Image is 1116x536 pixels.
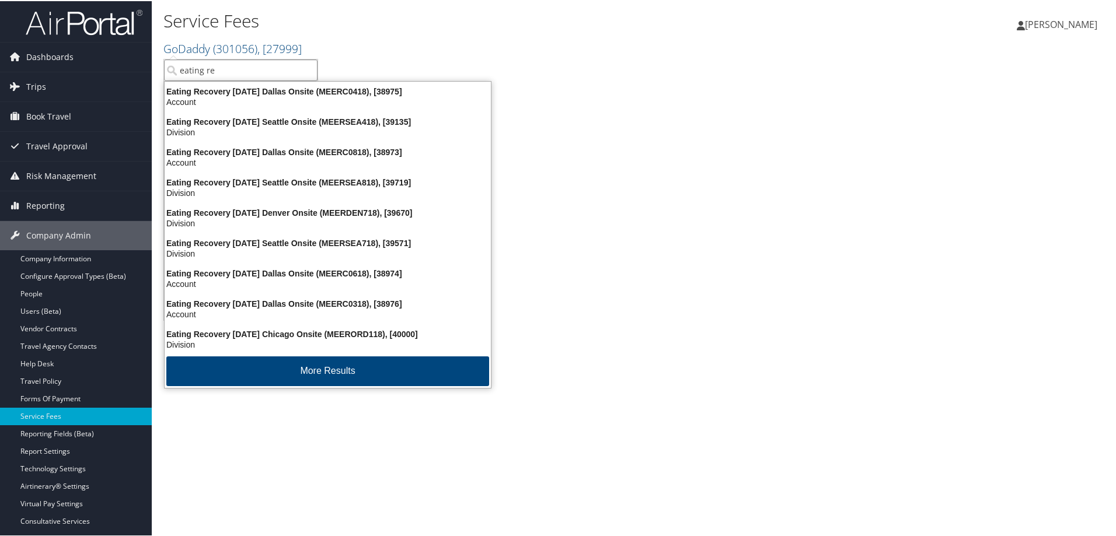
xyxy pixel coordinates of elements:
div: Eating Recovery [DATE] Seattle Onsite (MEERSEA818), [39719] [158,176,498,187]
div: Account [158,278,498,288]
span: Book Travel [26,101,71,130]
div: Account [158,308,498,318]
div: Eating Recovery [DATE] Dallas Onsite (MEERC0418), [38975] [158,85,498,96]
div: Division [158,247,498,258]
span: Reporting [26,190,65,219]
span: ( 301056 ) [213,40,257,55]
span: Dashboards [26,41,74,71]
div: Account [158,96,498,106]
button: More Results [166,355,489,385]
div: Account [158,156,498,167]
span: Travel Approval [26,131,88,160]
div: Eating Recovery [DATE] Seattle Onsite (MEERSEA718), [39571] [158,237,498,247]
div: Eating Recovery [DATE] Dallas Onsite (MEERC0618), [38974] [158,267,498,278]
div: Eating Recovery [DATE] Denver Onsite (MEERDEN718), [39670] [158,206,498,217]
input: Search Accounts [164,58,318,80]
span: , [ 27999 ] [257,40,302,55]
div: Division [158,126,498,136]
div: Eating Recovery [DATE] Dallas Onsite (MEERC0318), [38976] [158,297,498,308]
div: Division [158,217,498,227]
div: Eating Recovery [DATE] Chicago Onsite (MEERORD118), [40000] [158,328,498,338]
img: airportal-logo.png [26,8,142,35]
div: Division [158,187,498,197]
h1: Service Fees [163,8,794,32]
a: [PERSON_NAME] [1017,6,1109,41]
div: Eating Recovery [DATE] Seattle Onsite (MEERSEA418), [39135] [158,115,498,126]
h1: No Active Service Fee Contract [163,128,1109,152]
div: Eating Recovery [DATE] Dallas Onsite (MEERC0818), [38973] [158,146,498,156]
span: Risk Management [26,160,96,190]
div: Division [158,338,498,349]
span: Company Admin [26,220,91,249]
a: GoDaddy [163,40,302,55]
span: [PERSON_NAME] [1025,17,1097,30]
span: Trips [26,71,46,100]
